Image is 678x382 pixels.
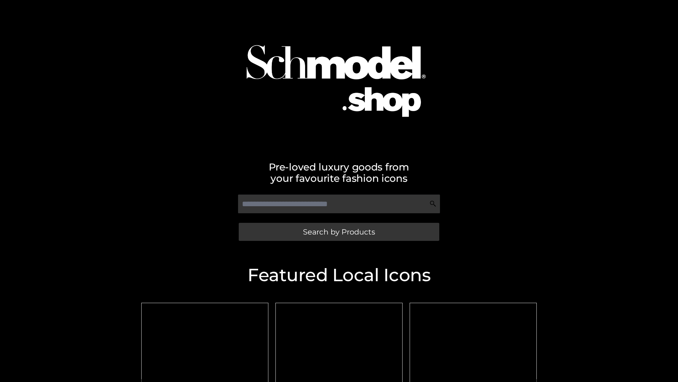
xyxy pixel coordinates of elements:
h2: Featured Local Icons​ [138,266,540,284]
img: Search Icon [429,200,436,207]
span: Search by Products [303,228,375,236]
a: Search by Products [239,223,439,241]
h2: Pre-loved luxury goods from your favourite fashion icons [138,161,540,184]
